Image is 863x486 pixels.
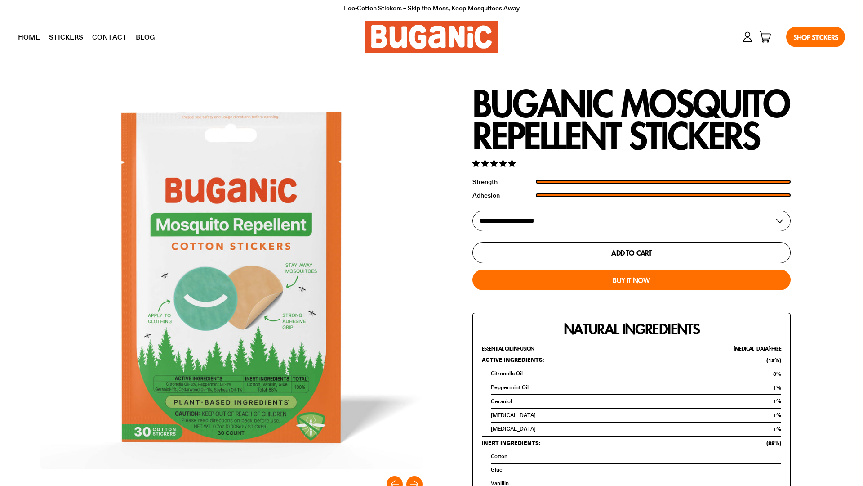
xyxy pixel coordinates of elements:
[776,369,781,378] strong: %
[472,177,536,186] h4: Strength
[776,397,781,405] strong: %
[44,26,88,48] a: Stickers
[734,346,782,351] span: [MEDICAL_DATA]-free
[773,425,781,433] span: 1
[491,453,507,460] span: Cotton
[786,27,845,47] a: Shop Stickers
[491,425,536,433] span: [MEDICAL_DATA]
[773,411,781,419] span: 1
[491,398,512,405] span: Geraniol
[472,86,791,151] h1: Buganic Mosquito Repellent Stickers
[536,180,791,184] div: 100%
[491,412,536,419] span: [MEDICAL_DATA]
[773,370,781,378] span: 8
[40,86,423,469] img: Buganic Mosquito Repellent Stickers
[776,425,781,433] strong: %
[776,411,781,419] strong: %
[482,346,534,351] span: Essential Oil infusion
[536,193,791,197] div: 100%
[13,26,44,48] a: Home
[482,439,540,447] strong: INERT INGREDIENTS:
[766,439,781,447] span: (88%)
[472,242,791,263] button: Add to cart
[766,356,781,364] span: (12%)
[88,26,131,48] a: Contact
[491,466,503,474] span: Glue
[564,318,700,339] strong: Natural Ingredients
[776,383,781,391] strong: %
[482,355,544,364] strong: ACTIVE INGREDIENTS:
[491,384,529,391] span: Peppermint Oil
[472,158,517,168] span: 5.00 stars
[472,270,791,290] button: Buy it now
[365,21,498,53] img: Buganic
[491,370,523,378] span: Citronella Oil
[773,397,781,405] span: 1
[472,191,536,200] h4: Adhesion
[773,384,781,392] span: 1
[131,26,160,48] a: Blog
